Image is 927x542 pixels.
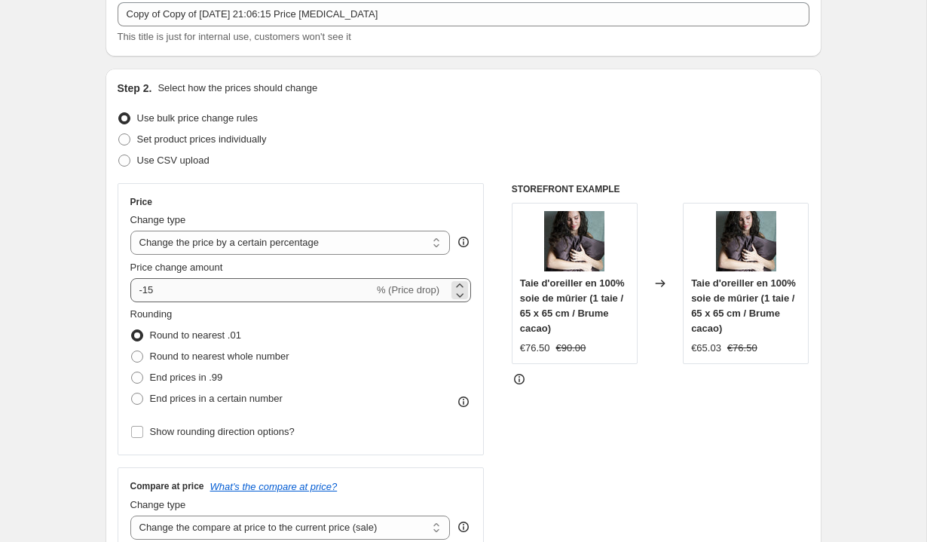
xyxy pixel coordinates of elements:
[691,277,796,334] span: Taie d'oreiller en 100% soie de mûrier (1 taie / 65 x 65 cm / Brume cacao)
[727,341,757,356] strike: €76.50
[556,341,586,356] strike: €90.00
[130,499,186,510] span: Change type
[130,196,152,208] h3: Price
[130,278,374,302] input: -15
[137,112,258,124] span: Use bulk price change rules
[118,81,152,96] h2: Step 2.
[691,341,721,356] div: €65.03
[150,393,283,404] span: End prices in a certain number
[137,155,210,166] span: Use CSV upload
[456,234,471,250] div: help
[456,519,471,534] div: help
[158,81,317,96] p: Select how the prices should change
[520,277,625,334] span: Taie d'oreiller en 100% soie de mûrier (1 taie / 65 x 65 cm / Brume cacao)
[150,329,241,341] span: Round to nearest .01
[716,211,776,271] img: DSC_1406_80x.jpg
[150,351,289,362] span: Round to nearest whole number
[150,426,295,437] span: Show rounding direction options?
[118,31,351,42] span: This title is just for internal use, customers won't see it
[130,480,204,492] h3: Compare at price
[377,284,439,295] span: % (Price drop)
[130,308,173,320] span: Rounding
[150,372,223,383] span: End prices in .99
[512,183,809,195] h6: STOREFRONT EXAMPLE
[130,262,223,273] span: Price change amount
[520,341,550,356] div: €76.50
[130,214,186,225] span: Change type
[118,2,809,26] input: 30% off holiday sale
[210,481,338,492] button: What's the compare at price?
[544,211,604,271] img: DSC_1406_80x.jpg
[137,133,267,145] span: Set product prices individually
